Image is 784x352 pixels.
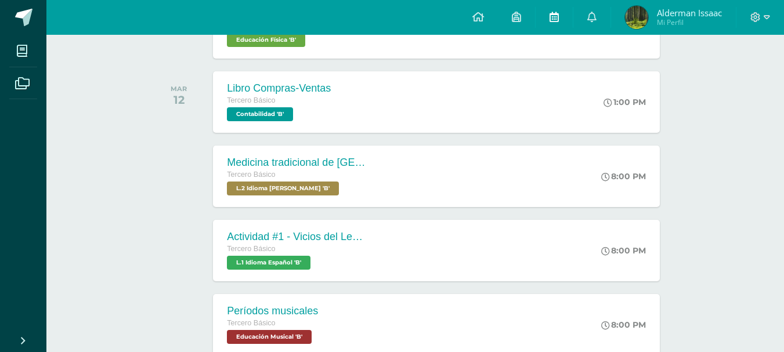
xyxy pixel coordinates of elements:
[227,305,318,317] div: Períodos musicales
[227,319,275,327] span: Tercero Básico
[227,170,275,179] span: Tercero Básico
[227,256,310,270] span: L.1 Idioma Español 'B'
[227,96,275,104] span: Tercero Básico
[227,330,312,344] span: Educación Musical 'B'
[227,157,366,169] div: Medicina tradicional de [GEOGRAPHIC_DATA]
[601,171,646,182] div: 8:00 PM
[171,93,187,107] div: 12
[657,17,722,27] span: Mi Perfil
[227,231,366,243] div: Actividad #1 - Vicios del LenguaJe
[625,6,648,29] img: 7156044ebbd9da597cb4f05813d6cce3.png
[657,7,722,19] span: Alderman Issaac
[171,85,187,93] div: MAR
[227,182,339,195] span: L.2 Idioma Maya Kaqchikel 'B'
[601,245,646,256] div: 8:00 PM
[604,97,646,107] div: 1:00 PM
[601,320,646,330] div: 8:00 PM
[227,33,305,47] span: Educación Física 'B'
[227,245,275,253] span: Tercero Básico
[227,82,331,95] div: Libro Compras-Ventas
[227,107,293,121] span: Contabilidad 'B'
